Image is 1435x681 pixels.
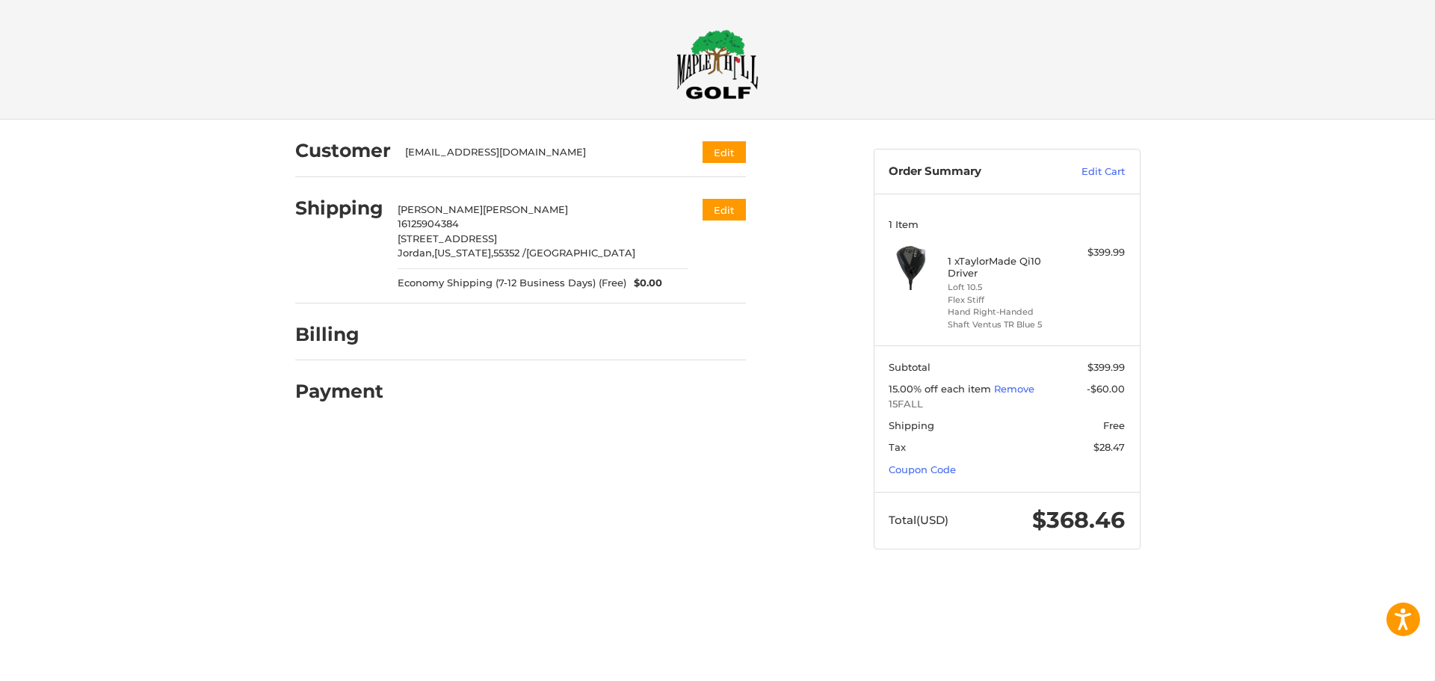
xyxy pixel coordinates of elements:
span: $0.00 [626,276,662,291]
span: -$60.00 [1087,383,1125,395]
h2: Shipping [295,197,383,220]
span: $399.99 [1087,361,1125,373]
span: Jordan, [398,247,434,259]
a: Remove [994,383,1034,395]
span: [US_STATE], [434,247,493,259]
h3: Order Summary [889,164,1049,179]
span: Subtotal [889,361,931,373]
span: [PERSON_NAME] [398,203,483,215]
span: [PERSON_NAME] [483,203,568,215]
span: 55352 / [493,247,526,259]
h2: Billing [295,323,383,346]
li: Hand Right-Handed [948,306,1062,318]
span: Total (USD) [889,513,948,527]
span: Shipping [889,419,934,431]
span: 15FALL [889,397,1125,412]
span: Free [1103,419,1125,431]
h4: 1 x TaylorMade Qi10 Driver [948,255,1062,280]
div: $399.99 [1066,245,1125,260]
span: Economy Shipping (7-12 Business Days) (Free) [398,276,626,291]
div: [EMAIL_ADDRESS][DOMAIN_NAME] [405,145,673,160]
span: 15.00% off each item [889,383,994,395]
span: $28.47 [1093,441,1125,453]
span: [STREET_ADDRESS] [398,232,497,244]
span: $368.46 [1032,506,1125,534]
h2: Payment [295,380,383,403]
a: Coupon Code [889,463,956,475]
button: Edit [703,141,746,163]
span: [GEOGRAPHIC_DATA] [526,247,635,259]
span: Tax [889,441,906,453]
li: Shaft Ventus TR Blue 5 [948,318,1062,331]
h3: 1 Item [889,218,1125,230]
li: Loft 10.5 [948,281,1062,294]
a: Edit Cart [1049,164,1125,179]
span: 16125904384 [398,218,459,229]
li: Flex Stiff [948,294,1062,306]
h2: Customer [295,139,391,162]
img: Maple Hill Golf [676,29,759,99]
button: Edit [703,199,746,221]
